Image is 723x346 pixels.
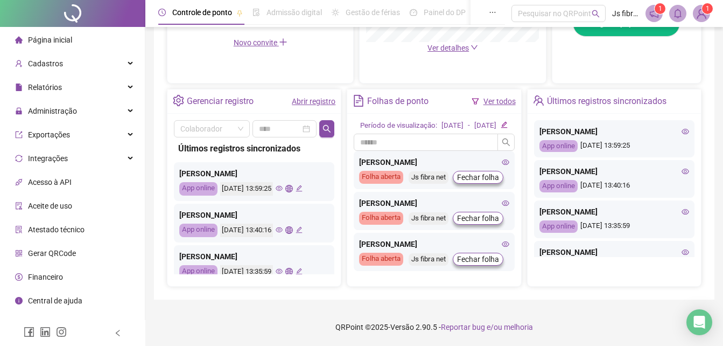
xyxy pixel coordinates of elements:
div: Js fibra net [409,212,448,225]
span: edit [296,185,303,192]
span: Central de ajuda [28,296,82,305]
span: eye [502,199,509,207]
div: [DATE] [474,120,496,132]
div: - [468,120,470,132]
span: Gestão de férias [346,8,400,17]
span: search [502,138,510,147]
span: notification [649,9,659,18]
div: Js fibra net [409,171,448,184]
span: Reportar bug e/ou melhoria [441,323,533,331]
div: [DATE] 13:59:25 [539,140,689,153]
span: plus [279,38,287,46]
div: App online [179,265,217,279]
span: pushpin [236,10,243,16]
span: Controle de ponto [172,8,232,17]
span: dollar [15,273,23,280]
div: App online [539,220,578,233]
div: [DATE] 13:35:59 [220,265,273,279]
span: user-add [15,59,23,67]
span: edit [296,226,303,233]
div: [PERSON_NAME] [539,206,689,218]
div: App online [539,180,578,192]
div: [PERSON_NAME] [359,238,509,250]
span: file [15,83,23,91]
div: [DATE] 13:40:16 [220,224,273,237]
span: edit [501,121,508,128]
div: Folha aberta [359,171,403,184]
div: [PERSON_NAME] [179,209,329,221]
span: eye [502,158,509,166]
span: global [285,268,292,275]
span: Fechar folha [457,171,499,183]
span: Admissão digital [266,8,322,17]
span: Painel do DP [424,8,466,17]
span: ellipsis [489,9,496,16]
button: Fechar folha [453,171,503,184]
div: App online [179,182,217,196]
a: Ver todos [483,97,516,106]
span: eye [276,268,283,275]
span: eye [682,248,689,256]
span: edit [296,268,303,275]
span: linkedin [40,327,51,337]
span: sync [15,154,23,162]
div: Gerenciar registro [187,92,254,110]
div: [DATE] [441,120,464,132]
span: global [285,185,292,192]
span: Exportações [28,130,70,139]
span: Ver detalhes [427,44,469,52]
span: qrcode [15,249,23,257]
div: [PERSON_NAME] [539,126,689,137]
span: eye [682,168,689,175]
span: filter [472,98,479,105]
div: Período de visualização: [360,120,437,132]
span: Aceite de uso [28,202,72,210]
span: bell [673,9,683,18]
span: eye [502,240,509,248]
span: down [471,44,478,51]
span: eye [682,208,689,216]
span: Js fibra net [612,8,639,19]
span: Fechar folha [457,253,499,265]
span: pushpin [470,10,476,16]
div: [DATE] 13:35:59 [539,220,689,233]
span: 1 [706,5,710,12]
div: Últimos registros sincronizados [178,142,330,155]
span: eye [276,226,283,233]
footer: QRPoint © 2025 - 2.90.5 - [145,308,723,346]
span: 1 [658,5,662,12]
span: eye [276,185,283,192]
div: [PERSON_NAME] [179,168,329,179]
span: lock [15,107,23,114]
a: Abrir registro [292,97,335,106]
img: 79891 [693,5,710,22]
span: solution [15,225,23,233]
span: export [15,130,23,138]
span: Cadastros [28,59,63,68]
span: Página inicial [28,36,72,44]
span: Fechar folha [457,212,499,224]
span: clock-circle [158,9,166,16]
a: Ver detalhes down [427,44,478,52]
button: Fechar folha [453,212,503,225]
sup: 1 [655,3,665,14]
div: [PERSON_NAME] [179,251,329,262]
div: Folha aberta [359,253,403,266]
span: home [15,36,23,43]
span: file-text [353,95,364,106]
span: Novo convite [234,38,287,47]
span: audit [15,202,23,209]
span: file-done [252,9,260,16]
div: [DATE] 13:40:16 [539,180,689,192]
div: App online [179,224,217,237]
span: eye [682,128,689,135]
span: info-circle [15,296,23,304]
div: [PERSON_NAME] [359,156,509,168]
span: left [114,329,122,337]
span: Administração [28,107,77,115]
span: api [15,178,23,185]
span: instagram [56,327,67,337]
span: Gerar QRCode [28,249,76,258]
span: Versão [390,323,414,331]
span: facebook [24,327,34,337]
